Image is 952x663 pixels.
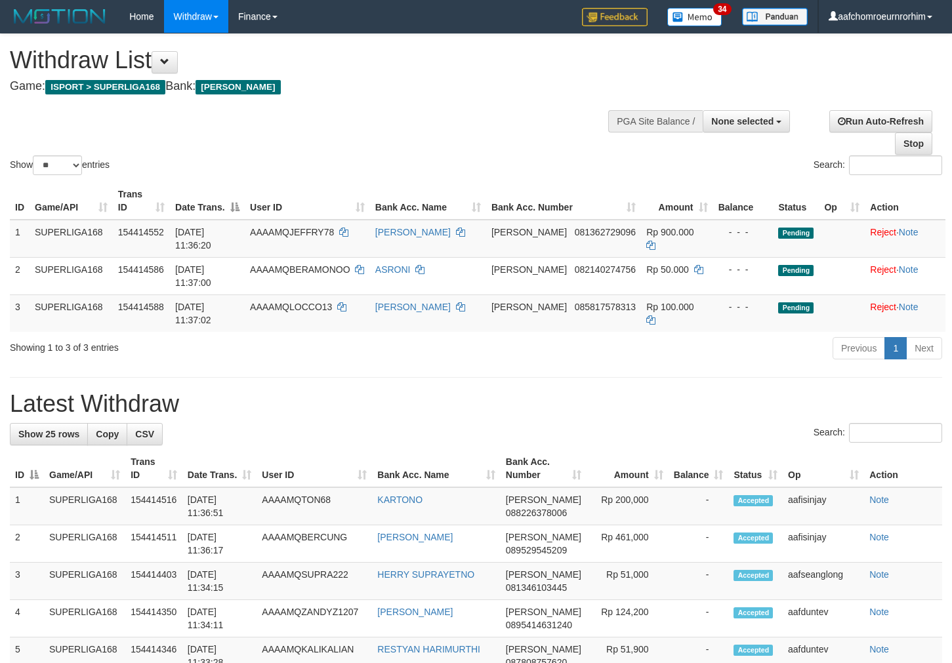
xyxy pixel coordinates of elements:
[182,525,257,563] td: [DATE] 11:36:17
[506,620,572,630] span: Copy 0895414631240 to clipboard
[899,302,919,312] a: Note
[506,494,581,505] span: [PERSON_NAME]
[506,545,567,555] span: Copy 089529545209 to clipboard
[506,508,567,518] span: Copy 088226378006 to clipboard
[575,302,636,312] span: Copy 085817578313 to clipboard
[10,391,942,417] h1: Latest Withdraw
[182,487,257,525] td: [DATE] 11:36:51
[44,450,125,487] th: Game/API: activate to sort column ascending
[10,47,621,73] h1: Withdraw List
[127,423,163,445] a: CSV
[370,182,486,220] th: Bank Acc. Name: activate to sort column ascending
[10,487,44,525] td: 1
[10,257,30,294] td: 2
[250,264,350,275] span: AAAAMQBERAMONOO
[849,155,942,175] input: Search:
[125,487,182,525] td: 154414516
[375,264,411,275] a: ASRONI
[864,450,942,487] th: Action
[869,607,889,617] a: Note
[30,182,113,220] th: Game/API: activate to sort column ascending
[587,563,669,600] td: Rp 51,000
[829,110,932,132] a: Run Auto-Refresh
[734,607,773,618] span: Accepted
[30,294,113,332] td: SUPERLIGA168
[783,563,864,600] td: aafseanglong
[125,450,182,487] th: Trans ID: activate to sort column ascending
[865,220,945,258] td: ·
[377,569,474,580] a: HERRY SUPRAYETNO
[10,7,110,26] img: MOTION_logo.png
[257,487,372,525] td: AAAAMQTON68
[646,264,689,275] span: Rp 50.000
[575,227,636,237] span: Copy 081362729096 to clipboard
[10,182,30,220] th: ID
[646,302,693,312] span: Rp 100.000
[10,336,387,354] div: Showing 1 to 3 of 3 entries
[257,600,372,637] td: AAAAMQZANDYZ1207
[646,227,693,237] span: Rp 900.000
[833,337,885,359] a: Previous
[44,487,125,525] td: SUPERLIGA168
[587,525,669,563] td: Rp 461,000
[377,494,423,505] a: KARTONO
[118,264,164,275] span: 154414586
[44,525,125,563] td: SUPERLIGA168
[44,600,125,637] td: SUPERLIGA168
[486,182,641,220] th: Bank Acc. Number: activate to sort column ascending
[849,423,942,443] input: Search:
[783,450,864,487] th: Op: activate to sort column ascending
[718,263,768,276] div: - - -
[773,182,819,220] th: Status
[865,182,945,220] th: Action
[125,563,182,600] td: 154414403
[728,450,783,487] th: Status: activate to sort column ascending
[669,563,729,600] td: -
[506,532,581,542] span: [PERSON_NAME]
[96,429,119,439] span: Copy
[870,302,896,312] a: Reject
[587,450,669,487] th: Amount: activate to sort column ascending
[587,600,669,637] td: Rp 124,200
[506,569,581,580] span: [PERSON_NAME]
[718,300,768,313] div: - - -
[377,644,480,654] a: RESTYAN HARIMURTHI
[778,302,814,313] span: Pending
[491,264,567,275] span: [PERSON_NAME]
[884,337,907,359] a: 1
[30,220,113,258] td: SUPERLIGA168
[196,80,280,94] span: [PERSON_NAME]
[10,294,30,332] td: 3
[372,450,500,487] th: Bank Acc. Name: activate to sort column ascending
[869,494,889,505] a: Note
[506,582,567,593] span: Copy 081346103445 to clipboard
[375,302,451,312] a: [PERSON_NAME]
[182,600,257,637] td: [DATE] 11:34:11
[175,264,211,288] span: [DATE] 11:37:00
[118,227,164,237] span: 154414552
[667,8,722,26] img: Button%20Memo.svg
[10,423,88,445] a: Show 25 rows
[711,116,774,127] span: None selected
[718,226,768,239] div: - - -
[257,450,372,487] th: User ID: activate to sort column ascending
[250,227,334,237] span: AAAAMQJEFFRY78
[10,450,44,487] th: ID: activate to sort column descending
[377,607,453,617] a: [PERSON_NAME]
[10,563,44,600] td: 3
[257,525,372,563] td: AAAAMQBERCUNG
[257,563,372,600] td: AAAAMQSUPRA222
[44,563,125,600] td: SUPERLIGA168
[906,337,942,359] a: Next
[734,570,773,581] span: Accepted
[87,423,127,445] a: Copy
[10,525,44,563] td: 2
[182,450,257,487] th: Date Trans.: activate to sort column ascending
[608,110,703,132] div: PGA Site Balance /
[182,563,257,600] td: [DATE] 11:34:15
[125,525,182,563] td: 154414511
[865,257,945,294] td: ·
[778,228,814,239] span: Pending
[734,532,773,544] span: Accepted
[10,600,44,637] td: 4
